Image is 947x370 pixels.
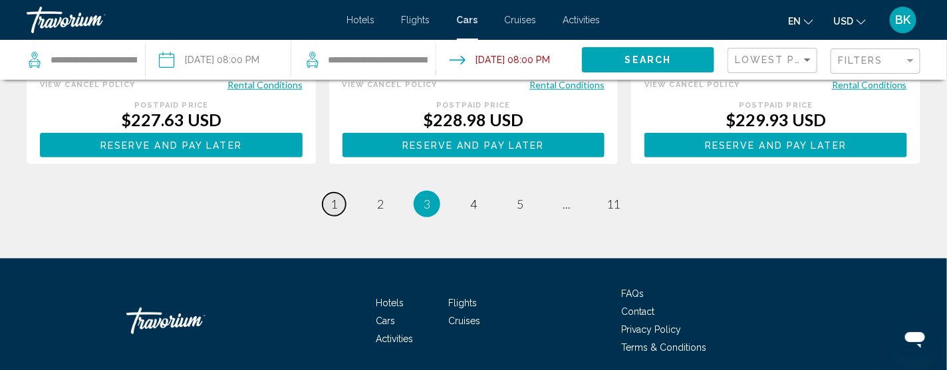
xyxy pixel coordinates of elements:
[342,133,605,157] button: Reserve and pay later
[342,78,438,91] button: View Cancel Policy
[833,16,853,27] span: USD
[625,55,672,66] span: Search
[457,15,478,25] a: Cars
[788,11,813,31] button: Change language
[40,133,303,157] button: Reserve and pay later
[376,298,404,308] a: Hotels
[126,301,259,341] a: Travorium
[563,197,571,211] span: ...
[342,101,605,110] div: Postpaid Price
[40,136,303,151] a: Reserve and pay later
[621,324,681,335] a: Privacy Policy
[377,197,384,211] span: 2
[517,197,523,211] span: 5
[342,110,605,130] div: $228.98 USD
[402,15,430,25] a: Flights
[331,197,337,211] span: 1
[894,317,936,359] iframe: Button to launch messaging window
[563,15,601,25] a: Activities
[449,298,477,308] a: Flights
[40,110,303,130] div: $227.63 USD
[449,316,481,326] a: Cruises
[607,197,620,211] span: 11
[347,15,375,25] a: Hotels
[27,7,334,33] a: Travorium
[100,140,242,151] span: Reserve and pay later
[470,197,477,211] span: 4
[582,47,714,72] button: Search
[529,78,605,91] button: Rental Conditions
[159,40,259,80] button: Pickup date: Sep 08, 2025 08:00 PM
[227,78,303,91] button: Rental Conditions
[788,16,801,27] span: en
[644,78,740,91] button: View Cancel Policy
[735,54,821,65] span: Lowest Price
[833,11,866,31] button: Change currency
[505,15,537,25] a: Cruises
[621,306,654,317] a: Contact
[424,197,430,211] span: 3
[886,6,920,34] button: User Menu
[644,101,907,110] div: Postpaid Price
[644,110,907,130] div: $229.93 USD
[27,191,920,217] ul: Pagination
[735,55,813,66] mat-select: Sort by
[402,140,544,151] span: Reserve and pay later
[40,101,303,110] div: Postpaid Price
[644,133,907,157] button: Reserve and pay later
[621,288,644,299] a: FAQs
[450,40,550,80] button: Drop-off date: Sep 11, 2025 08:00 PM
[621,342,706,353] a: Terms & Conditions
[896,13,911,27] span: BK
[831,48,920,75] button: Filter
[838,55,883,66] span: Filters
[376,316,396,326] a: Cars
[376,333,414,344] a: Activities
[705,140,847,151] span: Reserve and pay later
[40,78,135,91] button: View Cancel Policy
[644,136,907,151] a: Reserve and pay later
[832,78,907,91] button: Rental Conditions
[342,136,605,151] a: Reserve and pay later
